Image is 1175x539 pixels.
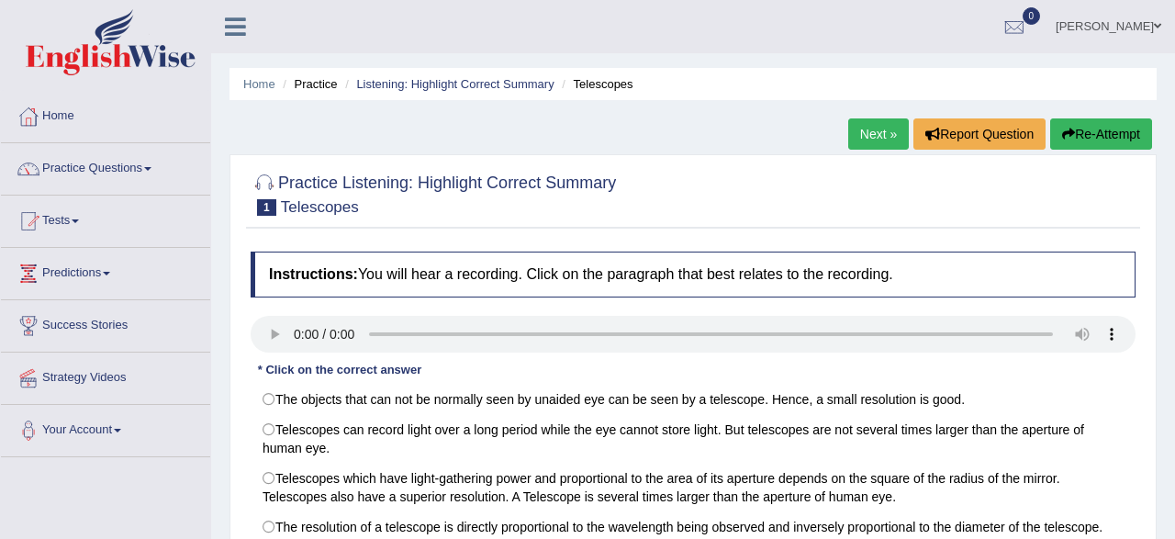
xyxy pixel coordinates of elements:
label: The objects that can not be normally seen by unaided eye can be seen by a telescope. Hence, a sma... [251,384,1136,415]
button: Report Question [913,118,1046,150]
li: Telescopes [557,75,632,93]
a: Home [1,91,210,137]
a: Strategy Videos [1,353,210,399]
div: * Click on the correct answer [251,362,429,379]
label: Telescopes which have light-gathering power and proportional to the area of its aperture depends ... [251,463,1136,512]
a: Home [243,77,275,91]
small: Telescopes [281,198,359,216]
a: Tests [1,196,210,241]
label: Telescopes can record light over a long period while the eye cannot store light. But telescopes a... [251,414,1136,464]
span: 1 [257,199,276,216]
a: Success Stories [1,300,210,346]
h2: Practice Listening: Highlight Correct Summary [251,170,616,216]
a: Your Account [1,405,210,451]
button: Re-Attempt [1050,118,1152,150]
a: Practice Questions [1,143,210,189]
a: Listening: Highlight Correct Summary [356,77,554,91]
a: Next » [848,118,909,150]
a: Predictions [1,248,210,294]
li: Practice [278,75,337,93]
b: Instructions: [269,266,358,282]
h4: You will hear a recording. Click on the paragraph that best relates to the recording. [251,252,1136,298]
span: 0 [1023,7,1041,25]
